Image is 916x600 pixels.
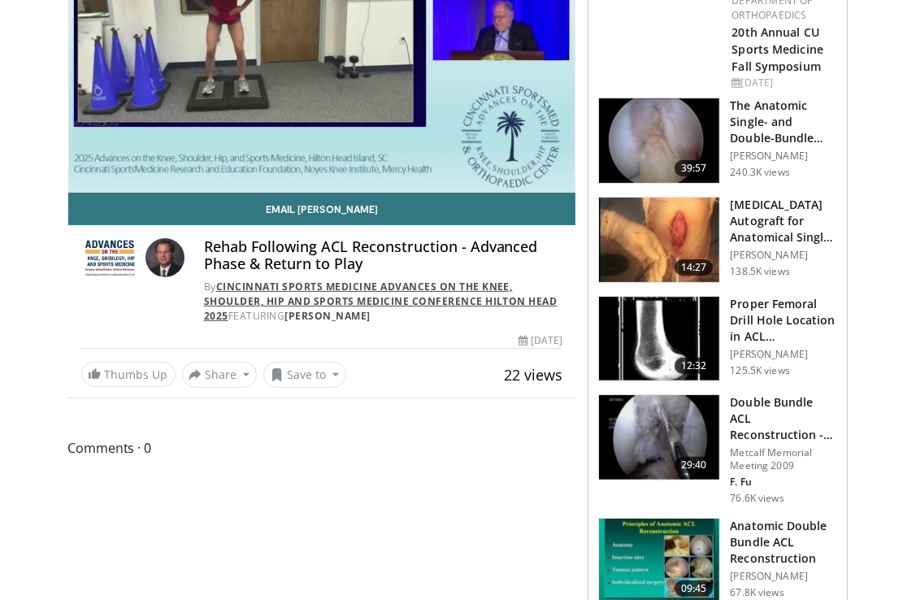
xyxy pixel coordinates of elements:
a: Thumbs Up [81,362,176,387]
span: 22 views [504,365,562,385]
p: [PERSON_NAME] [730,570,837,583]
a: 29:40 Double Bundle ACL Reconstruction - Surgery Demo Metcalf Memorial Meeting 2009 F. Fu 76.6K v... [598,394,837,505]
p: 138.5K views [730,265,789,278]
p: 240.3K views [730,166,789,179]
img: Fu_0_3.png.150x105_q85_crop-smart_upscale.jpg [599,98,719,183]
p: F. Fu [730,476,837,489]
a: 12:32 Proper Femoral Drill Hole Location in ACL Reconstruction [PERSON_NAME] 125.5K views [598,296,837,382]
span: 09:45 [675,580,714,597]
p: [PERSON_NAME] [730,150,837,163]
a: [PERSON_NAME] [284,309,371,323]
span: 14:27 [675,259,714,276]
div: [DATE] [731,76,834,90]
p: [PERSON_NAME] [730,249,837,262]
h3: [MEDICAL_DATA] Autograft for Anatomical Single and Double Bundle ACL Rec… [730,197,837,246]
h3: Anatomic Double Bundle ACL Reconstruction [730,518,837,567]
span: 12:32 [675,358,714,374]
a: Cincinnati Sports Medicine Advances on the Knee, Shoulder, Hip and Sports Medicine Conference Hil... [204,280,558,323]
p: 67.8K views [730,586,784,599]
p: [PERSON_NAME] [730,348,837,361]
h3: Double Bundle ACL Reconstruction - Surgery Demo [730,394,837,443]
a: 20th Annual CU Sports Medicine Fall Symposium [731,24,823,74]
span: 29:40 [675,457,714,473]
a: 39:57 The Anatomic Single- and Double-Bundle ACL Reconstruction Flowchart [PERSON_NAME] 240.3K views [598,98,837,184]
span: 39:57 [675,160,714,176]
img: Cincinnati Sports Medicine Advances on the Knee, Shoulder, Hip and Sports Medicine Conference Hil... [81,238,139,277]
a: Email [PERSON_NAME] [68,193,576,225]
img: Title_01_100001165_3.jpg.150x105_q85_crop-smart_upscale.jpg [599,297,719,381]
img: Avatar [145,238,185,277]
p: 76.6K views [730,492,784,505]
div: By FEATURING [204,280,563,324]
p: Metcalf Memorial Meeting 2009 [730,446,837,472]
span: Comments 0 [68,437,576,459]
a: 14:27 [MEDICAL_DATA] Autograft for Anatomical Single and Double Bundle ACL Rec… [PERSON_NAME] 138... [598,197,837,283]
h3: The Anatomic Single- and Double-Bundle ACL Reconstruction Flowchart [730,98,837,146]
button: Share [182,362,258,388]
button: Save to [263,362,346,388]
h3: Proper Femoral Drill Hole Location in ACL Reconstruction [730,296,837,345]
p: 125.5K views [730,364,789,377]
img: ffu_3.png.150x105_q85_crop-smart_upscale.jpg [599,395,719,480]
img: 281064_0003_1.png.150x105_q85_crop-smart_upscale.jpg [599,198,719,282]
h4: Rehab Following ACL Reconstruction - Advanced Phase & Return to Play [204,238,563,273]
div: [DATE] [519,333,562,348]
